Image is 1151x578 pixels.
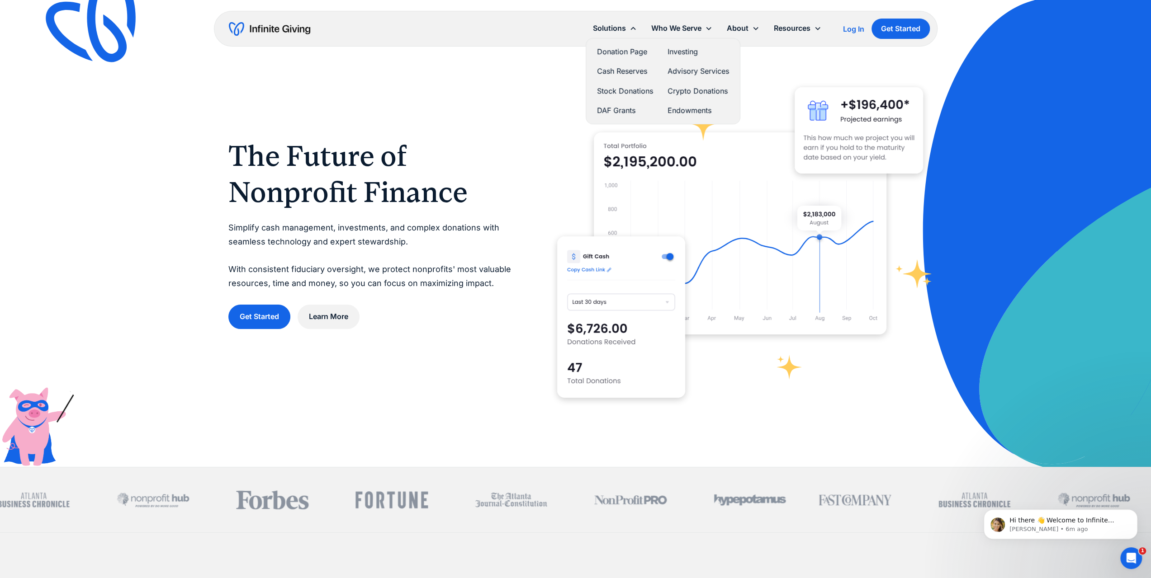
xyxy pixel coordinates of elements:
[594,132,886,334] img: nonprofit donation platform
[727,22,748,34] div: About
[720,19,767,38] div: About
[774,22,810,34] div: Resources
[597,85,653,97] a: Stock Donations
[228,305,290,329] a: Get Started
[872,19,930,39] a: Get Started
[228,221,521,290] p: Simplify cash management, investments, and complex donations with seamless technology and expert ...
[597,104,653,117] a: DAF Grants
[843,25,864,33] div: Log In
[1120,547,1142,569] iframe: Intercom live chat
[228,138,521,210] h1: The Future of Nonprofit Finance
[970,490,1151,554] iframe: Intercom notifications message
[229,22,310,36] a: home
[586,38,740,124] nav: Solutions
[668,46,729,58] a: Investing
[597,65,653,77] a: Cash Reserves
[597,46,653,58] a: Donation Page
[1139,547,1146,555] span: 1
[557,236,685,398] img: donation software for nonprofits
[644,19,720,38] div: Who We Serve
[668,65,729,77] a: Advisory Services
[668,85,729,97] a: Crypto Donations
[668,104,729,117] a: Endowments
[298,305,360,329] a: Learn More
[895,259,932,288] img: fundraising star
[586,19,644,38] div: Solutions
[843,23,864,34] a: Log In
[593,22,626,34] div: Solutions
[651,22,701,34] div: Who We Serve
[767,19,829,38] div: Resources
